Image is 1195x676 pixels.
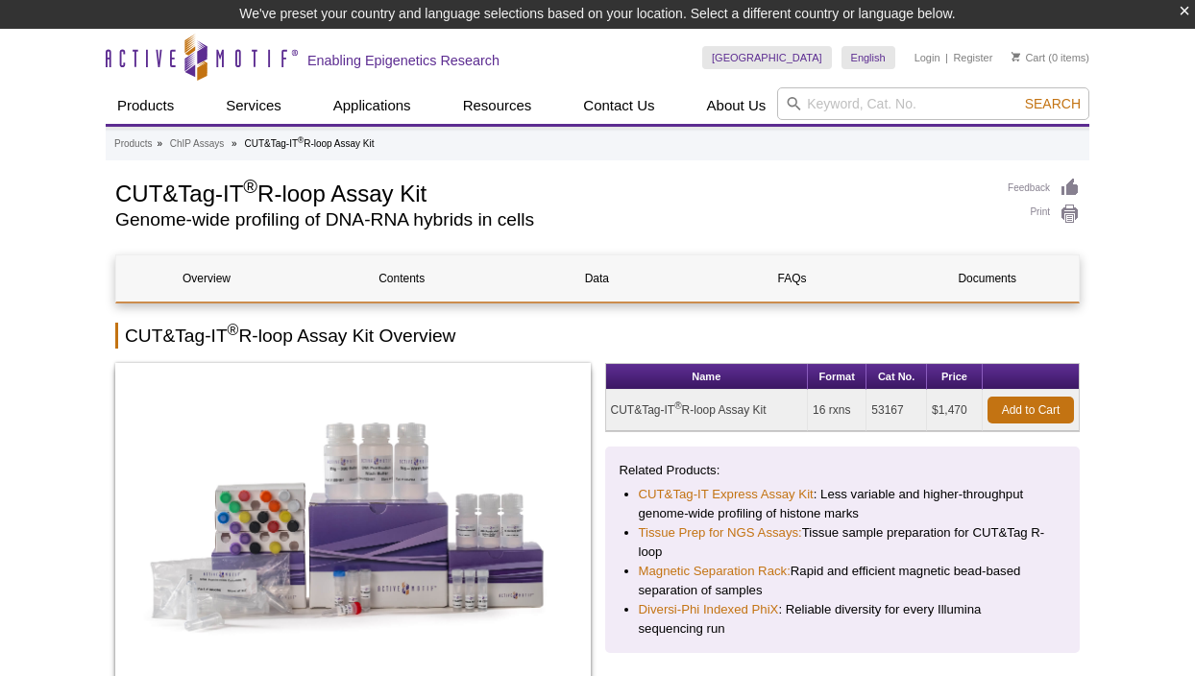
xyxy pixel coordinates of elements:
[866,364,927,390] th: Cat No.
[506,255,687,302] a: Data
[927,390,983,431] td: $1,470
[572,87,666,124] a: Contact Us
[232,138,237,149] li: »
[639,523,1047,562] li: Tissue sample preparation for CUT&Tag R-loop
[243,176,257,197] sup: ®
[808,390,866,431] td: 16 rxns
[115,178,988,206] h1: CUT&Tag-IT R-loop Assay Kit
[298,135,304,145] sup: ®
[170,135,225,153] a: ChIP Assays
[115,323,1080,349] h2: CUT&Tag-IT R-loop Assay Kit Overview
[841,46,895,69] a: English
[866,390,927,431] td: 53167
[639,562,791,581] a: Magnetic Separation Rack:
[1025,96,1081,111] span: Search
[639,485,1047,523] li: : Less variable and higher-throughput genome-wide profiling of histone marks
[1012,51,1045,64] a: Cart
[702,46,832,69] a: [GEOGRAPHIC_DATA]
[106,87,185,124] a: Products
[988,397,1074,423] a: Add to Cart
[606,364,809,390] th: Name
[1008,178,1080,199] a: Feedback
[639,523,802,543] a: Tissue Prep for NGS Assays:
[311,255,492,302] a: Contents
[114,135,152,153] a: Products
[639,600,779,619] a: Diversi-Phi Indexed PhiX
[702,255,883,302] a: FAQs
[915,51,940,64] a: Login
[945,46,948,69] li: |
[897,255,1078,302] a: Documents
[1012,46,1089,69] li: (0 items)
[808,364,866,390] th: Format
[927,364,983,390] th: Price
[228,322,239,338] sup: ®
[214,87,293,124] a: Services
[1008,204,1080,225] a: Print
[639,600,1047,639] li: : Reliable diversity for every Illumina sequencing run
[1019,95,1086,112] button: Search
[639,485,814,504] a: CUT&Tag-IT Express Assay Kit
[1012,52,1020,61] img: Your Cart
[620,461,1066,480] p: Related Products:
[322,87,423,124] a: Applications
[451,87,544,124] a: Resources
[307,52,500,69] h2: Enabling Epigenetics Research
[244,138,374,149] li: CUT&Tag-IT R-loop Assay Kit
[777,87,1089,120] input: Keyword, Cat. No.
[639,562,1047,600] li: Rapid and efficient magnetic bead-based separation of samples
[116,255,297,302] a: Overview
[115,211,988,229] h2: Genome-wide profiling of DNA-RNA hybrids in cells
[953,51,992,64] a: Register
[606,390,809,431] td: CUT&Tag-IT R-loop Assay Kit
[157,138,162,149] li: »
[674,400,681,411] sup: ®
[695,87,778,124] a: About Us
